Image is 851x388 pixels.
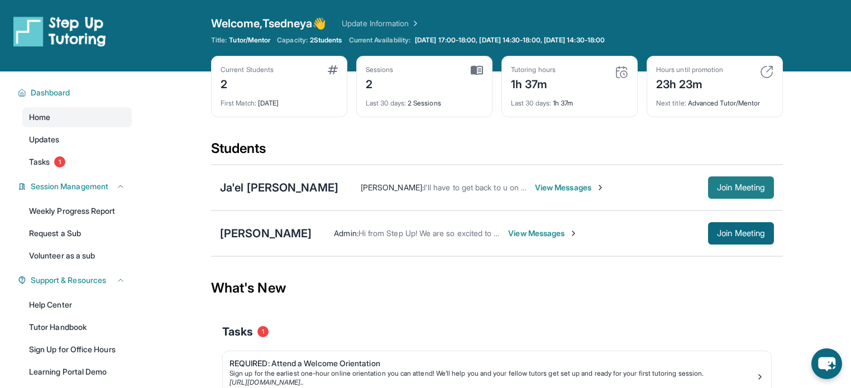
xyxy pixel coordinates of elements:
[708,222,774,245] button: Join Meeting
[22,107,132,127] a: Home
[31,275,106,286] span: Support & Resources
[22,246,132,266] a: Volunteer as a sub
[211,36,227,45] span: Title:
[31,87,70,98] span: Dashboard
[366,99,406,107] span: Last 30 days :
[615,65,628,79] img: card
[29,112,50,123] span: Home
[22,201,132,221] a: Weekly Progress Report
[22,317,132,337] a: Tutor Handbook
[811,348,842,379] button: chat-button
[22,223,132,243] a: Request a Sub
[361,183,424,192] span: [PERSON_NAME] :
[596,183,605,192] img: Chevron-Right
[708,176,774,199] button: Join Meeting
[29,134,60,145] span: Updates
[29,156,50,167] span: Tasks
[366,92,483,108] div: 2 Sessions
[656,99,686,107] span: Next title :
[424,183,534,192] span: I'll have to get back to u on that
[26,181,125,192] button: Session Management
[511,92,628,108] div: 1h 37m
[222,324,253,339] span: Tasks
[717,184,765,191] span: Join Meeting
[230,358,756,369] div: REQUIRED: Attend a Welcome Orientation
[277,36,308,45] span: Capacity:
[656,92,773,108] div: Advanced Tutor/Mentor
[26,275,125,286] button: Support & Resources
[230,378,304,386] a: [URL][DOMAIN_NAME]..
[221,99,256,107] span: First Match :
[471,65,483,75] img: card
[221,65,274,74] div: Current Students
[211,140,783,164] div: Students
[229,36,270,45] span: Tutor/Mentor
[220,180,338,195] div: Ja'el [PERSON_NAME]
[220,226,312,241] div: [PERSON_NAME]
[415,36,605,45] span: [DATE] 17:00-18:00, [DATE] 14:30-18:00, [DATE] 14:30-18:00
[511,74,556,92] div: 1h 37m
[511,65,556,74] div: Tutoring hours
[310,36,342,45] span: 2 Students
[13,16,106,47] img: logo
[511,99,551,107] span: Last 30 days :
[221,74,274,92] div: 2
[22,130,132,150] a: Updates
[31,181,108,192] span: Session Management
[257,326,269,337] span: 1
[211,264,783,313] div: What's New
[22,339,132,360] a: Sign Up for Office Hours
[760,65,773,79] img: card
[22,295,132,315] a: Help Center
[656,65,723,74] div: Hours until promotion
[508,228,578,239] span: View Messages
[409,18,420,29] img: Chevron Right
[22,362,132,382] a: Learning Portal Demo
[22,152,132,172] a: Tasks1
[535,182,605,193] span: View Messages
[569,229,578,238] img: Chevron-Right
[211,16,326,31] span: Welcome, Tsedneya 👋
[230,369,756,378] div: Sign up for the earliest one-hour online orientation you can attend! We’ll help you and your fell...
[221,92,338,108] div: [DATE]
[54,156,65,167] span: 1
[342,18,420,29] a: Update Information
[717,230,765,237] span: Join Meeting
[366,74,394,92] div: 2
[334,228,358,238] span: Admin :
[413,36,607,45] a: [DATE] 17:00-18:00, [DATE] 14:30-18:00, [DATE] 14:30-18:00
[349,36,410,45] span: Current Availability:
[26,87,125,98] button: Dashboard
[656,74,723,92] div: 23h 23m
[328,65,338,74] img: card
[366,65,394,74] div: Sessions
